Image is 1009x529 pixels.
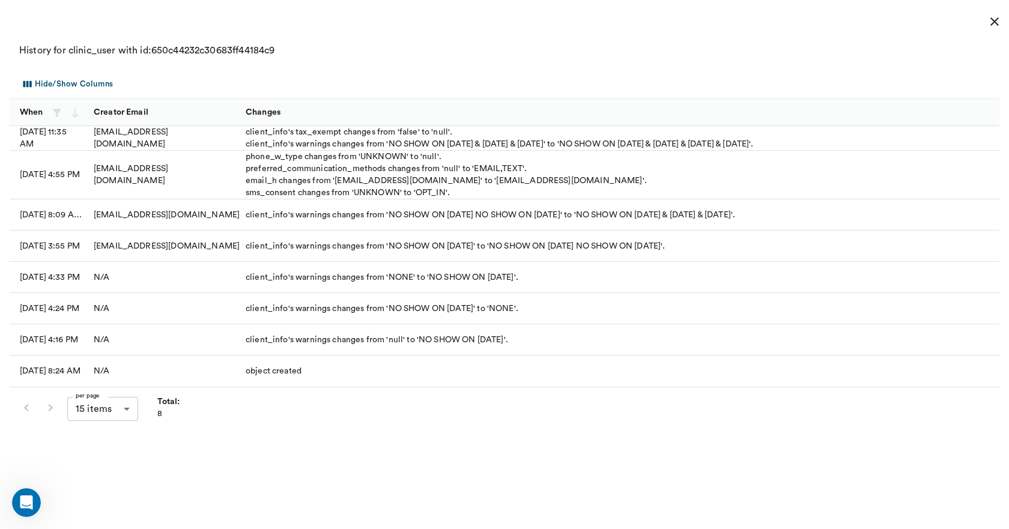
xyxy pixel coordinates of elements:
button: Start recording [76,393,86,403]
div: Lizbeth says… [10,92,231,211]
div: object created [246,365,301,377]
div: 01/31/25 8:09 AM [20,209,82,221]
div: Awesome! Thank you so much! I really do not want to seem ungrateful about the printing stuff, how... [53,218,221,348]
img: Profile image for Coco [34,7,53,26]
div: 11/06/23 4:16 PM [20,334,78,346]
div: client_info's warnings changes from 'NO SHOW ON [DATE]' to 'NO SHOW ON [DATE] NO SHOW ON [DATE]'. [246,240,665,252]
button: Sort [970,104,987,121]
div: The team is currently working on this! Barring any major issues, we hope to release this in the n... [10,92,197,201]
div: N/A [88,262,240,293]
div: Awesome! Thank you so much! I really do not want to seem ungrateful about the printing stuff, how... [43,211,231,355]
div: sms_consent changes from 'UNKNOWN' to 'OPT_IN'. [246,187,647,199]
button: go back [8,5,31,28]
div: [EMAIL_ADDRESS][DOMAIN_NAME] [88,151,240,199]
button: Send a message… [206,388,225,408]
div: Changes [246,95,280,129]
div: Created [246,365,301,377]
button: Select columns [17,74,116,94]
div: Changes [240,99,999,126]
div: phone_w_type changes from 'UNKNOWN' to 'null'. [246,151,647,163]
iframe: Intercom live chat [12,488,41,517]
div: [EMAIL_ADDRESS][DOMAIN_NAME] [88,231,240,262]
div: No worries, it's not ungrateful at all! We appreciate your feedback as it helps us to continue im... [10,364,197,484]
div: The team is currently working on this! Barring any major issues, we hope to release this in the n... [19,100,187,194]
div: N/A [88,355,240,387]
button: Emoji picker [19,393,28,403]
div: [EMAIL_ADDRESS][DOMAIN_NAME] [88,126,240,151]
strong: Total: [157,398,180,406]
div: client_info's warnings changes from 'NO SHOW ON [DATE]' to 'NONE'. [246,303,518,315]
div: 01/13/25 3:55 PM [20,240,80,252]
div: 8 [157,396,180,420]
div: email_h changes from '[EMAIL_ADDRESS][DOMAIN_NAME]' to '[EMAIL_ADDRESS][DOMAIN_NAME]'. [246,175,647,187]
div: Bert says… [10,211,231,364]
div: client_info's warnings changes from 'NO SHOW ON [DATE] & [DATE] & [DATE]' to 'NO SHOW ON [DATE] &... [246,138,754,150]
button: close [983,10,1007,34]
div: client_info's tax_exempt changes from 'false' to 'null'. [246,126,754,138]
div: N/A [88,293,240,324]
div: Close [211,5,232,26]
div: 07/03/25 11:35 AM [20,126,82,150]
div: client_info's warnings changes from 'NONE' to 'NO SHOW ON [DATE]'. [246,271,518,283]
div: client_info's warnings changes from 'NO SHOW ON [DATE] NO SHOW ON [DATE]' to 'NO SHOW ON [DATE] &... [246,209,735,221]
h1: Coco [58,11,81,20]
div: N/A [88,324,240,355]
div: Lizbeth says… [10,364,231,494]
button: Home [188,5,211,28]
div: preferred_communication_methods changes from 'null' to 'EMAIL,TEXT'. [246,163,647,175]
div: 15 items [67,397,138,421]
div: 03/11/25 4:55 PM [20,169,80,181]
strong: Creator Email [94,108,148,116]
textarea: Message… [10,368,230,388]
div: client_info's warnings changes from 'null' to 'NO SHOW ON [DATE]'. [246,334,508,346]
div: History for clinic_user with id:650c44232c30683ff44184c9 [19,43,990,58]
div: 11/06/23 4:33 PM [20,271,80,283]
strong: When [20,108,43,116]
button: Gif picker [38,393,47,403]
div: 09/21/23 8:24 AM [20,365,80,377]
button: Upload attachment [57,393,67,403]
div: [EMAIL_ADDRESS][DOMAIN_NAME] [88,199,240,231]
div: 11/06/23 4:24 PM [20,303,79,315]
label: per page [76,391,100,400]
